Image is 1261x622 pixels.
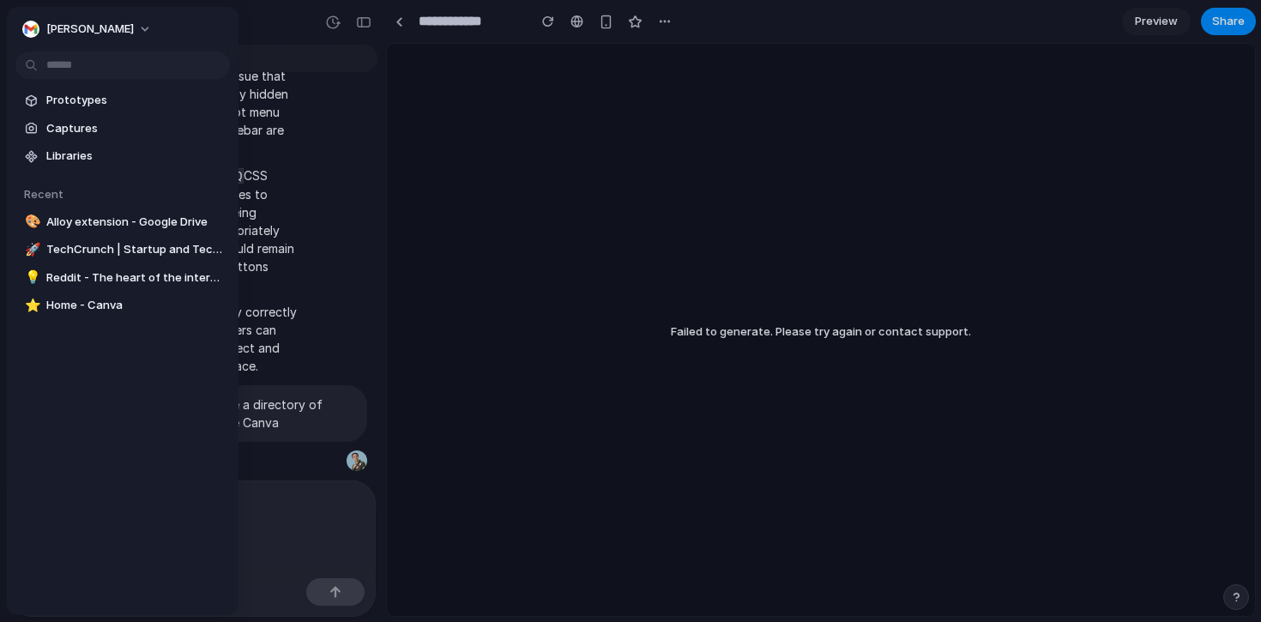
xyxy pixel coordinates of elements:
[46,120,223,137] span: Captures
[46,269,223,287] span: Reddit - The heart of the internet
[46,241,223,258] span: TechCrunch | Startup and Technology News
[25,240,37,260] div: 🚀
[46,297,223,314] span: Home - Canva
[15,293,230,318] a: ⭐Home - Canva
[22,297,39,314] button: ⭐
[22,269,39,287] button: 💡
[46,21,134,38] span: [PERSON_NAME]
[15,265,230,291] a: 💡Reddit - The heart of the internet
[46,148,223,165] span: Libraries
[24,187,63,201] span: Recent
[46,92,223,109] span: Prototypes
[15,143,230,169] a: Libraries
[25,296,37,316] div: ⭐
[22,214,39,231] button: 🎨
[15,88,230,113] a: Prototypes
[46,214,223,231] span: Alloy extension - Google Drive
[15,15,160,43] button: [PERSON_NAME]
[22,241,39,258] button: 🚀
[25,212,37,232] div: 🎨
[15,209,230,235] a: 🎨Alloy extension - Google Drive
[15,237,230,263] a: 🚀TechCrunch | Startup and Technology News
[15,116,230,142] a: Captures
[25,268,37,287] div: 💡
